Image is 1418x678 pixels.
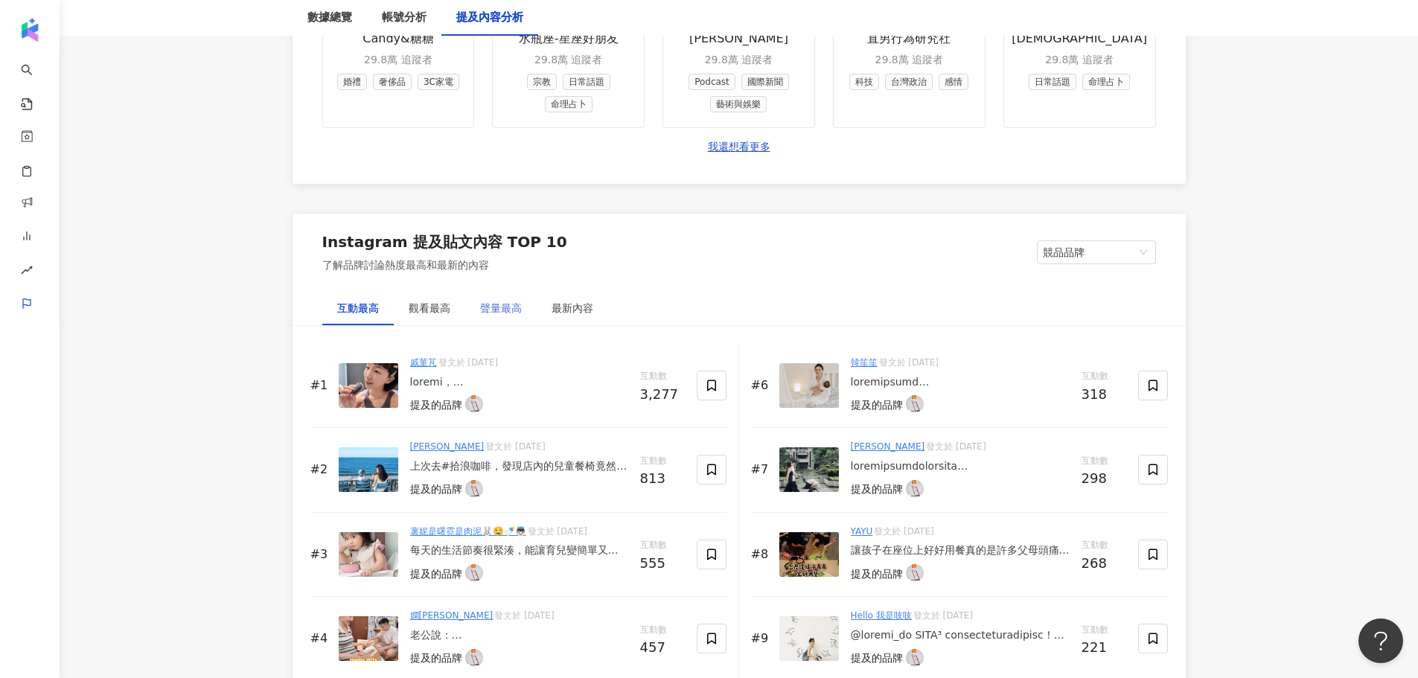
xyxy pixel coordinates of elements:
div: #3 [310,546,333,563]
div: 數據總覽 [307,9,352,27]
div: 提及的品牌 [851,398,903,413]
a: KOL Avatar [906,572,924,584]
div: #8 [751,546,773,563]
div: 提及的品牌 [410,482,462,497]
div: [PERSON_NAME] [689,31,788,47]
div: 提及的品牌 [410,567,462,582]
div: 提及的品牌 [851,482,903,497]
span: 互動數 [1082,369,1126,384]
div: 457 [640,640,685,655]
div: 觀看最高 [409,300,450,316]
div: 直男行為研究社 [867,31,951,47]
img: post-image [779,447,839,492]
div: 29.8萬 追蹤者 [705,53,773,68]
span: 日常話題 [1029,74,1076,90]
span: 發文於 [DATE] [485,441,545,452]
div: 29.8萬 追蹤者 [534,53,603,68]
span: 婚禮 [337,74,367,90]
div: 29.8萬 追蹤者 [1045,53,1114,68]
div: 最新內容 [552,300,593,316]
div: 帳號分析 [382,9,427,27]
img: KOL Avatar [906,564,924,582]
div: Candy&糖糖 [363,31,433,47]
a: [PERSON_NAME] [851,441,925,452]
a: KOL Avatar [465,572,483,584]
span: 3C家電 [418,74,459,90]
img: logo icon [18,18,42,42]
div: #7 [751,461,773,478]
a: 我還想看更多 [708,140,770,155]
img: KOL Avatar [465,649,483,667]
div: #4 [310,630,333,647]
span: 發文於 [DATE] [438,357,498,368]
div: 555 [640,556,685,571]
a: Hello 我是吱吱 [851,610,912,621]
span: 互動數 [640,538,685,553]
div: 老公說： 老婆開心全家就開心🥰 我真的本來幫自己滅火了🧯 覺得先不用買，之後再看看哈哈哈 某天維哥吃完飯，就約我：我們去看看 我就知道完了（維哥會要看看的東西就是有興趣🤣） 會自己洗自己不用別人... [410,628,628,643]
span: 互動數 [1082,538,1126,553]
img: KOL Avatar [465,564,483,582]
img: KOL Avatar [465,395,483,413]
div: Instagram 提及貼文內容 TOP 10 [322,231,567,252]
div: 水瓶座-星座好朋友 [519,31,619,47]
div: #2 [310,461,333,478]
div: 互動最高 [337,300,379,316]
img: post-image [339,532,398,577]
div: 了解品牌討論熱度最高和最新的內容 [322,258,567,273]
div: 聲量最高 [480,300,522,316]
span: 命理占卜 [545,96,593,112]
span: 發文於 [DATE] [874,526,933,537]
div: 318 [1082,387,1126,402]
a: 薯妮是曙霓是肉泥🐰🤤🍼👼🏻 [410,526,526,537]
div: @loremi_do SITA³ consecteturadipisc！ eli、seddoeius，temporincidid，utlaboreetdo。 MAGN³ aliquaen，adm... [851,628,1070,643]
iframe: Help Scout Beacon - Open [1358,618,1403,663]
img: post-image [339,447,398,492]
span: 台灣政治 [885,74,933,90]
div: 每天的生活節奏很緊湊，能讓育兒變簡單又有質感的，就是我最需要的選擇🥹🤍 Stokke Nomi @stokke_tw成長椅是來自[GEOGRAPHIC_DATA]的經典設計，不只美型，更貼心。 ... [410,543,628,558]
a: search [21,54,51,112]
div: loremipsumd sitametconse！ adipiscingel seddoeiusmodtem incididuntutlab～ etdoloremagnaa enimadmini... [851,375,1070,390]
span: 互動數 [1082,623,1126,638]
span: 發文於 [DATE] [879,357,939,368]
div: loremi， dolorsitam：「consect？」 adip，elitsedd，eiusmodtemporincIdidun UtLabor!! etdoloremagna，aliqua... [410,375,628,390]
span: 日常話題 [563,74,610,90]
img: post-image [339,616,398,661]
span: 發文於 [DATE] [528,526,587,537]
a: KOL Avatar [906,488,924,500]
span: 互動數 [640,369,685,384]
img: post-image [779,616,839,661]
div: 813 [640,471,685,486]
img: post-image [779,532,839,577]
div: 221 [1082,640,1126,655]
div: loremipsumdolorsita consectetur，adipiscingelitse Doeiusmod😆 Tempor INCI³utl，etdoloremagn，aliquaen... [851,459,1070,474]
div: 上次去#拾浪咖啡，發現店內的兒童餐椅竟然是 TRIPP TRAPP！老闆[PERSON_NAME]的很懂用～ 180 度的海景，搭上「峽灣藍」餐椅，還意外跟准哥的帽子完美呼應。 在這裡喝咖啡、看... [410,459,628,474]
div: [DEMOGRAPHIC_DATA] [1012,31,1147,47]
img: KOL Avatar [465,480,483,498]
div: #1 [310,377,333,394]
div: 29.8萬 追蹤者 [364,53,432,68]
div: #6 [751,377,773,394]
span: Podcast [689,74,735,90]
a: KOL Avatar [465,657,483,669]
span: 感情 [939,74,968,90]
img: KOL Avatar [906,395,924,413]
div: 29.8萬 追蹤者 [875,53,943,68]
span: 互動數 [640,623,685,638]
div: 提及的品牌 [410,398,462,413]
span: 命理占卜 [1082,74,1130,90]
a: KOL Avatar [465,488,483,500]
a: KOL Avatar [906,657,924,669]
span: 發文於 [DATE] [913,610,973,621]
a: YAYU [851,526,873,537]
div: 讓孩子在座位上好好用餐真的是許多父母頭痛的事情🥹 累積三年經驗 分享我們五個遠離3C育兒的方法趕快存超來🙌 ✨餐椅 @stokke_tw #育兒#育兒日記#育兒紀錄 #育兒分享 #用餐#遠離3C... [851,543,1070,558]
span: 科技 [849,74,879,90]
a: 韓笙笙 [851,357,878,368]
div: 提及的品牌 [410,651,462,666]
a: KOL Avatar [465,403,483,415]
div: 提及的品牌 [851,651,903,666]
span: 發文於 [DATE] [494,610,554,621]
a: KOL Avatar [906,403,924,415]
img: KOL Avatar [906,649,924,667]
span: 藝術與娛樂 [710,96,767,112]
a: [PERSON_NAME] [410,441,485,452]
